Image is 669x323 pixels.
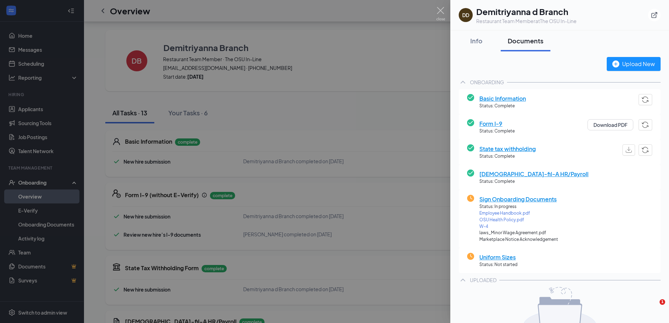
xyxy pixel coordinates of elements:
span: Form I-9 [479,119,515,128]
iframe: Intercom live chat [645,299,662,316]
div: Documents [508,36,543,45]
span: Status: In progress [479,203,558,210]
button: Download PDF [587,119,633,130]
a: OSU Health Policy.pdf [479,217,558,223]
span: Marketplace Notice Acknowledgement [479,236,558,243]
span: Uniform Sizes [479,253,517,261]
a: W-4 [479,223,558,230]
button: Upload New [607,57,661,71]
svg: ChevronUp [459,78,467,86]
button: ExternalLink [648,9,661,21]
span: State tax withholding [479,144,536,153]
span: Status: Complete [479,178,589,185]
span: Status: Complete [479,128,515,135]
div: DD [462,12,469,19]
span: Status: Not started [479,261,517,268]
span: 1 [660,299,665,305]
div: ONBOARDING [470,79,504,86]
span: Status: Complete [479,153,536,160]
div: Restaurant Team Member at The OSU In-Line [476,17,577,24]
svg: ChevronUp [459,276,467,284]
span: Sign Onboarding Documents [479,195,558,203]
div: Info [466,36,487,45]
a: Employee Handbook.pdf [479,210,558,217]
div: UPLOADED [470,277,497,283]
span: Status: Complete [479,103,526,109]
span: laws_Minor Wage Agreement.pdf [479,230,558,236]
h1: Demitriyanna d Branch [476,6,577,17]
span: Basic Information [479,94,526,103]
svg: ExternalLink [651,12,658,19]
div: Upload New [612,59,655,68]
span: [DEMOGRAPHIC_DATA]-fil-A HR/Payroll [479,170,589,178]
